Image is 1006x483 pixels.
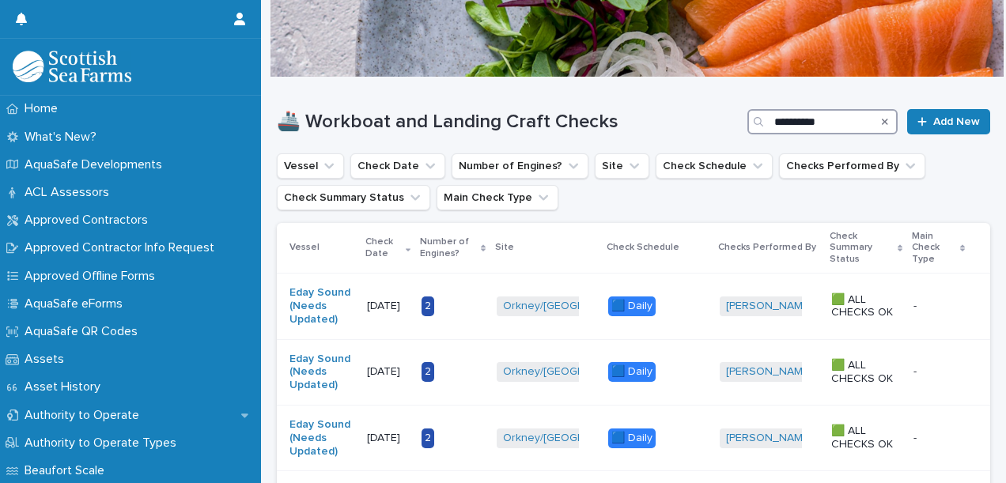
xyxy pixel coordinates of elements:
[503,432,652,445] a: Orkney/[GEOGRAPHIC_DATA]
[907,109,990,134] a: Add New
[747,109,898,134] input: Search
[913,362,920,379] p: -
[18,408,152,423] p: Authority to Operate
[607,239,679,256] p: Check Schedule
[495,239,514,256] p: Site
[18,324,150,339] p: AquaSafe QR Codes
[420,233,477,262] p: Number of Engines?
[422,428,434,448] div: 2
[18,463,117,478] p: Beaufort Scale
[912,228,956,268] p: Main Check Type
[367,432,409,445] p: [DATE]
[18,185,122,200] p: ACL Assessors
[422,362,434,382] div: 2
[656,153,773,179] button: Check Schedule
[277,185,430,210] button: Check Summary Status
[350,153,445,179] button: Check Date
[933,116,980,127] span: Add New
[277,111,741,134] h1: 🚢 Workboat and Landing Craft Checks
[18,130,109,145] p: What's New?
[452,153,588,179] button: Number of Engines?
[608,296,656,316] div: 🟦 Daily
[595,153,649,179] button: Site
[503,365,652,379] a: Orkney/[GEOGRAPHIC_DATA]
[277,274,990,339] tr: Eday Sound (Needs Updated) [DATE]2Orkney/[GEOGRAPHIC_DATA] 🟦 Daily[PERSON_NAME] 🟩 ALL CHECKS OK--
[277,339,990,405] tr: Eday Sound (Needs Updated) [DATE]2Orkney/[GEOGRAPHIC_DATA] 🟦 Daily[PERSON_NAME] 🟩 ALL CHECKS OK--
[831,293,901,320] p: 🟩 ALL CHECKS OK
[831,425,901,451] p: 🟩 ALL CHECKS OK
[289,353,354,392] a: Eday Sound (Needs Updated)
[718,239,816,256] p: Checks Performed By
[18,213,161,228] p: Approved Contractors
[422,296,434,316] div: 2
[18,101,70,116] p: Home
[726,300,812,313] a: [PERSON_NAME]
[18,436,189,451] p: Authority to Operate Types
[13,51,131,82] img: bPIBxiqnSb2ggTQWdOVV
[289,286,354,326] a: Eday Sound (Needs Updated)
[726,432,812,445] a: [PERSON_NAME]
[830,228,893,268] p: Check Summary Status
[367,300,409,313] p: [DATE]
[779,153,925,179] button: Checks Performed By
[18,296,135,311] p: AquaSafe eForms
[289,239,320,256] p: Vessel
[913,296,920,313] p: -
[277,405,990,470] tr: Eday Sound (Needs Updated) [DATE]2Orkney/[GEOGRAPHIC_DATA] 🟦 Daily[PERSON_NAME] 🟩 ALL CHECKS OK--
[608,428,656,448] div: 🟦 Daily
[18,240,227,255] p: Approved Contractor Info Request
[726,365,812,379] a: [PERSON_NAME]
[18,352,77,367] p: Assets
[18,269,168,284] p: Approved Offline Forms
[365,233,402,262] p: Check Date
[18,379,113,394] p: Asset History
[913,428,920,445] p: -
[503,300,652,313] a: Orkney/[GEOGRAPHIC_DATA]
[831,359,901,386] p: 🟩 ALL CHECKS OK
[289,418,354,458] a: Eday Sound (Needs Updated)
[608,362,656,382] div: 🟦 Daily
[437,185,558,210] button: Main Check Type
[367,365,409,379] p: [DATE]
[277,153,344,179] button: Vessel
[18,157,175,172] p: AquaSafe Developments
